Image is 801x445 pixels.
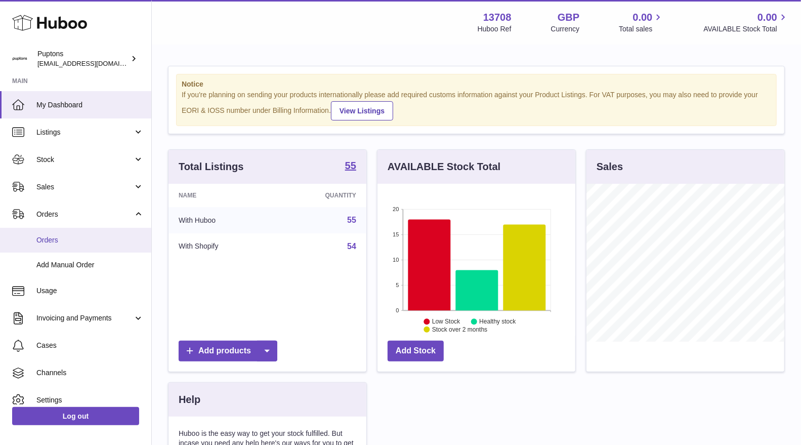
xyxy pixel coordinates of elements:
text: 20 [393,206,399,212]
strong: Notice [182,79,771,89]
span: AVAILABLE Stock Total [703,24,789,34]
text: Stock over 2 months [432,326,487,333]
span: Orders [36,210,133,219]
span: 0.00 [757,11,777,24]
span: Cases [36,341,144,350]
a: 55 [345,160,356,173]
a: 54 [347,242,356,251]
span: Add Manual Order [36,260,144,270]
strong: GBP [558,11,579,24]
span: Sales [36,182,133,192]
text: Low Stock [432,318,460,325]
h3: Sales [597,160,623,174]
span: Usage [36,286,144,296]
span: 0.00 [633,11,653,24]
a: View Listings [331,101,393,120]
strong: 55 [345,160,356,171]
span: Invoicing and Payments [36,313,133,323]
td: With Huboo [168,207,275,233]
text: 15 [393,231,399,237]
img: hello@puptons.com [12,51,27,66]
div: Huboo Ref [478,24,512,34]
text: 10 [393,257,399,263]
h3: Total Listings [179,160,244,174]
span: [EMAIL_ADDRESS][DOMAIN_NAME] [37,59,149,67]
span: Total sales [619,24,664,34]
strong: 13708 [483,11,512,24]
span: Listings [36,128,133,137]
a: Add Stock [388,341,444,361]
span: Orders [36,235,144,245]
h3: AVAILABLE Stock Total [388,160,500,174]
div: If you're planning on sending your products internationally please add required customs informati... [182,90,771,120]
span: Stock [36,155,133,165]
span: Channels [36,368,144,378]
a: Log out [12,407,139,425]
div: Puptons [37,49,129,68]
text: 5 [396,282,399,288]
div: Currency [551,24,580,34]
text: 0 [396,307,399,313]
th: Name [168,184,275,207]
text: Healthy stock [479,318,516,325]
a: Add products [179,341,277,361]
h3: Help [179,393,200,407]
a: 0.00 Total sales [619,11,664,34]
td: With Shopify [168,233,275,260]
span: My Dashboard [36,100,144,110]
a: 0.00 AVAILABLE Stock Total [703,11,789,34]
th: Quantity [275,184,366,207]
span: Settings [36,395,144,405]
a: 55 [347,216,356,224]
